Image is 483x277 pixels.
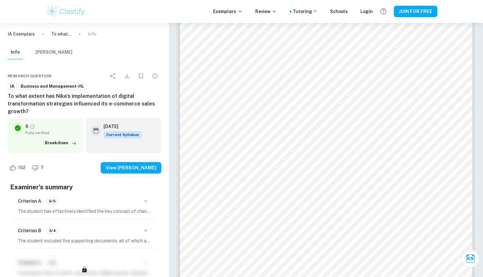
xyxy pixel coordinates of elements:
span: 3/4 [47,228,58,233]
p: The student included five supporting documents, all of which are contemporary and published withi... [18,237,151,244]
div: Dislike [30,163,47,173]
h6: To what extent has Nike's implementation of digital transformation strategies influenced its e-co... [8,92,161,115]
p: Exemplars [213,8,243,15]
p: 6 [25,123,28,130]
button: [PERSON_NAME] [36,45,72,59]
div: Bookmark [135,70,147,82]
div: Like [8,163,29,173]
button: JOIN FOR FREE [394,6,437,17]
a: Business and Management-HL [18,82,87,90]
span: IA [8,83,17,90]
button: Info [8,45,23,59]
h6: Criterion B [18,227,41,234]
div: Download [121,70,133,82]
a: Grade fully verified [30,124,35,129]
h5: Examiner's summary [10,182,159,192]
span: Research question [8,73,51,79]
div: Share [107,70,119,82]
p: The student has effectively identified the key concept of change, which is clearly indicated on t... [18,208,151,215]
h6: [DATE] [104,123,137,130]
span: Fully verified [25,130,78,136]
button: Breakdown [43,138,78,148]
span: 152 [15,165,29,171]
div: Report issue [149,70,161,82]
span: 7 [37,165,47,171]
a: IA [8,82,17,90]
div: This exemplar is based on the current syllabus. Feel free to refer to it for inspiration/ideas wh... [104,131,142,138]
button: Ask Clai [461,250,479,267]
p: Info [88,30,97,37]
img: Clastify logo [46,5,86,18]
button: View [PERSON_NAME] [101,162,161,173]
a: IA Exemplars [8,30,35,37]
p: Review [255,8,277,15]
a: Login [360,8,373,15]
span: Business and Management-HL [18,83,86,90]
span: Current Syllabus [104,131,142,138]
a: Schools [330,8,348,15]
button: Help and Feedback [378,6,389,17]
p: To what extent has Nike's implementation of digital transformation strategies influenced its e-co... [51,30,71,37]
h6: Criterion A [18,198,41,205]
span: 5/5 [47,198,58,204]
a: Tutoring [293,8,317,15]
